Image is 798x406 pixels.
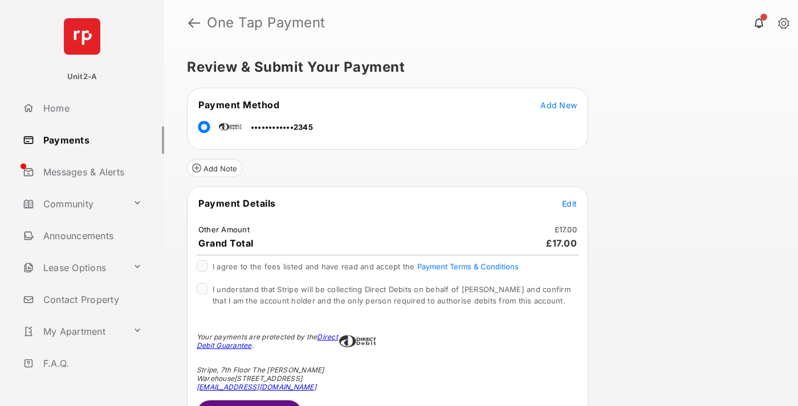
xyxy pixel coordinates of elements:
[18,254,128,281] a: Lease Options
[198,237,254,249] span: Grand Total
[197,366,339,391] div: Stripe, 7th Floor The [PERSON_NAME] Warehouse [STREET_ADDRESS]
[18,190,128,218] a: Community
[18,286,164,313] a: Contact Property
[540,99,577,110] button: Add New
[540,100,577,110] span: Add New
[207,16,325,30] strong: One Tap Payment
[251,122,313,132] span: ••••••••••••2345
[197,383,316,391] a: [EMAIL_ADDRESS][DOMAIN_NAME]
[213,262,519,271] span: I agree to the fees listed and have read and accept the
[546,237,577,249] span: £17.00
[67,71,97,83] p: Unit2-A
[198,99,279,110] span: Payment Method
[213,285,571,305] span: I understand that Stripe will be collecting Direct Debits on behalf of [PERSON_NAME] and confirm ...
[198,224,250,235] td: Other Amount
[18,126,164,154] a: Payments
[64,18,100,55] img: svg+xml;base64,PHN2ZyB4bWxucz0iaHR0cDovL3d3dy53My5vcmcvMjAwMC9zdmciIHdpZHRoPSI2NCIgaGVpZ2h0PSI2NC...
[18,95,164,122] a: Home
[417,262,519,271] button: I agree to the fees listed and have read and accept the
[18,158,164,186] a: Messages & Alerts
[562,199,577,208] span: Edit
[187,60,766,74] h5: Review & Submit Your Payment
[554,224,578,235] td: £17.00
[197,333,339,350] div: Your payments are protected by the .
[18,350,164,377] a: F.A.Q.
[198,198,276,209] span: Payment Details
[18,318,128,345] a: My Apartment
[197,333,338,350] a: Direct Debit Guarantee
[187,159,242,177] button: Add Note
[18,222,164,249] a: Announcements
[562,198,577,209] button: Edit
